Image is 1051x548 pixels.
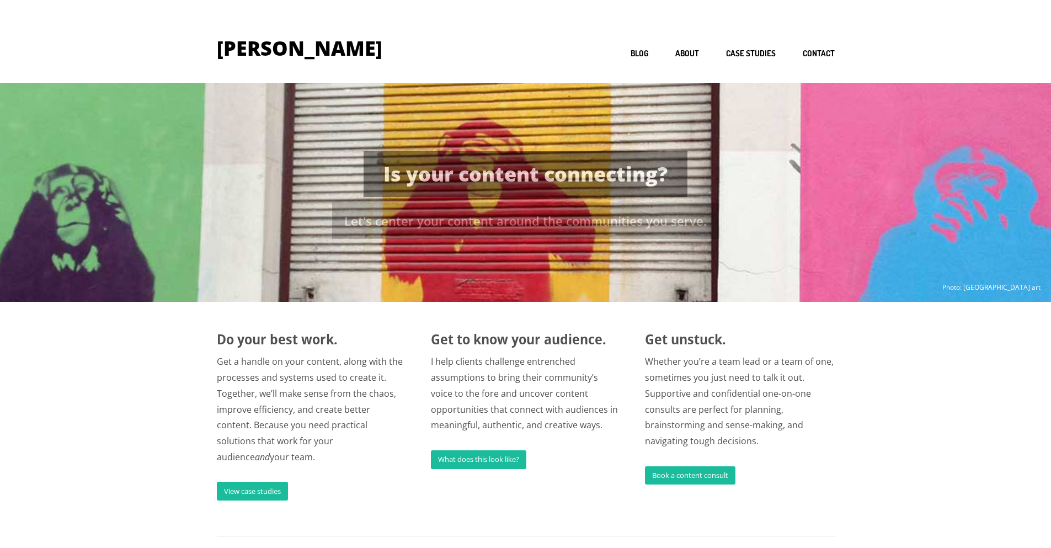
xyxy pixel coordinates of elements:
[675,49,699,59] a: About
[224,486,281,496] span: View case studies
[332,203,719,239] div: Let's center your content around the communities you serve.
[645,354,834,449] p: Whether you’re a team lead or a team of one, sometimes you just need to talk it out. Supportive a...
[431,354,620,433] p: I help clients challenge entrenched assumptions to bring their community’s voice to the fore and ...
[726,49,776,59] a: Case studies
[364,151,687,197] h2: Is your content connecting?
[217,39,382,58] h1: [PERSON_NAME]
[652,470,728,480] span: Book a content consult
[645,466,735,485] a: Book a content consult
[217,482,288,501] a: View case studies
[431,333,620,346] h3: Get to know your audience.
[645,333,834,346] h3: Get unstuck.
[803,49,835,59] a: Contact
[217,354,406,465] p: Get a handle on your content, along with the processes and systems used to create it. Together, w...
[438,454,519,464] span: What does this look like?
[255,451,270,463] i: and
[217,333,406,346] h3: Do your best work.
[631,49,648,59] a: Blog
[431,450,526,469] a: What does this look like?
